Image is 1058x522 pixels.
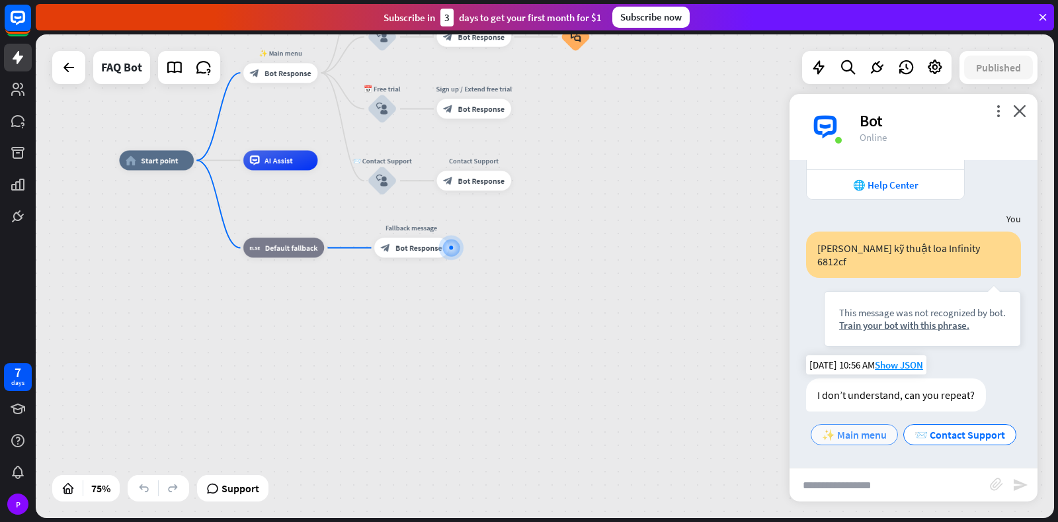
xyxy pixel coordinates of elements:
div: days [11,378,24,388]
i: block_user_input [376,175,388,187]
i: home_2 [126,155,136,165]
span: Start point [141,155,178,165]
div: 📅 Free trial [352,84,412,94]
i: close [1013,105,1026,117]
i: block_user_input [376,103,388,115]
span: Bot Response [264,68,311,78]
i: block_bot_response [443,32,453,42]
span: Default fallback [265,243,318,253]
i: block_attachment [990,478,1003,491]
div: P [7,494,28,515]
i: send [1012,477,1028,493]
span: You [1006,213,1021,225]
div: 75% [87,478,114,499]
div: Sign up / Extend free trial [429,84,518,94]
i: block_bot_response [381,243,391,253]
button: Published [964,56,1033,79]
div: I don’t understand, can you repeat? [806,378,986,412]
div: This message was not recognized by bot. [839,306,1006,319]
span: Bot Response [395,243,442,253]
div: FAQ Bot [101,51,142,84]
div: Subscribe in days to get your first month for $1 [384,9,602,26]
span: AI Assist [264,155,293,165]
div: ✨ Main menu [236,48,325,58]
div: 3 [440,9,454,26]
i: block_bot_response [250,68,260,78]
span: Show JSON [875,359,923,371]
span: Bot Response [458,176,505,186]
i: block_fallback [250,243,261,253]
span: ✨ Main menu [822,428,887,441]
div: Fallback message [367,223,456,233]
span: Bot Response [458,104,505,114]
div: Subscribe now [612,7,690,28]
div: Train your bot with this phrase. [839,319,1006,331]
span: Bot Response [458,32,505,42]
button: Open LiveChat chat widget [11,5,50,45]
div: [PERSON_NAME] kỹ thuật loa Infinity 6812cf [806,232,1021,278]
a: 7 days [4,363,32,391]
i: block_faq [571,32,581,43]
div: 🌐 Help Center [813,179,957,191]
div: Contact Support [429,156,518,166]
div: Online [860,131,1022,144]
div: 📨 Contact Support [352,156,412,166]
div: 7 [15,367,21,378]
div: [DATE] 10:56 AM [806,355,926,374]
i: more_vert [992,105,1004,117]
i: block_user_input [376,31,388,43]
span: 📨 Contact Support [915,428,1005,441]
i: block_bot_response [443,104,453,114]
i: block_bot_response [443,176,453,186]
span: Support [222,478,259,499]
div: Bot [860,110,1022,131]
